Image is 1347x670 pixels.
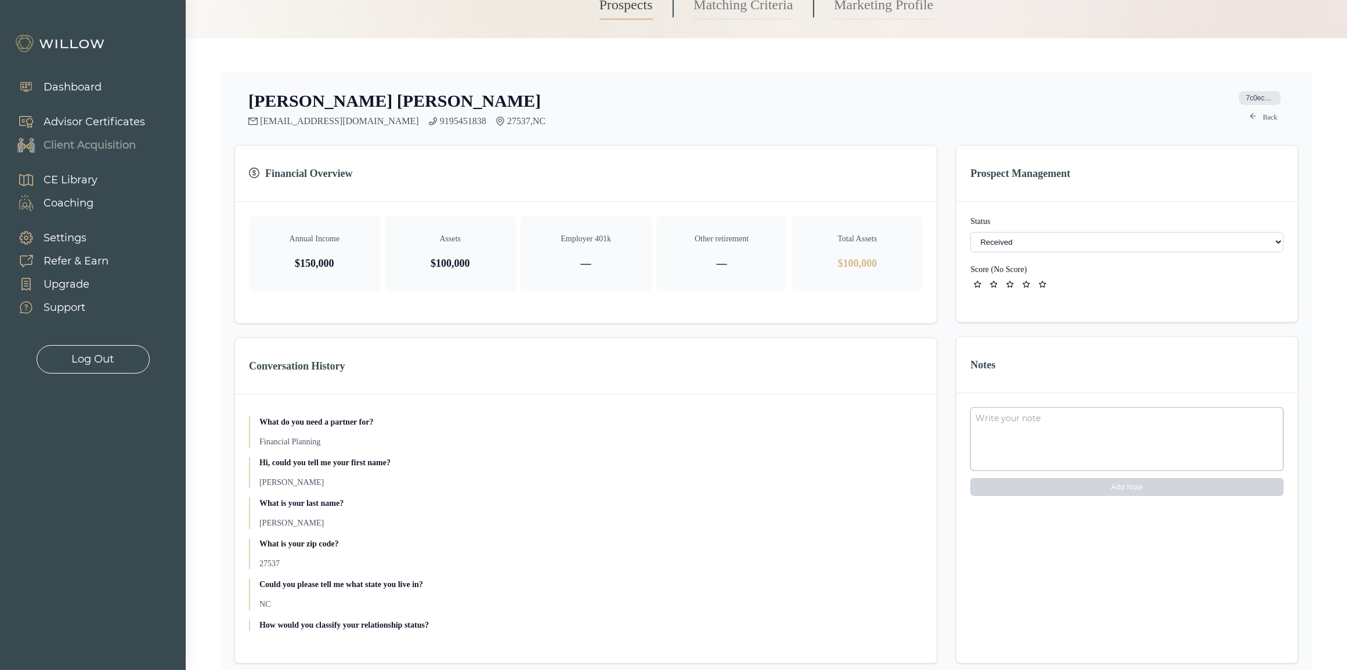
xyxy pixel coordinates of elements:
a: CE Library [6,168,97,191]
button: ID [1236,90,1284,106]
span: 27537 , NC [507,116,546,126]
a: Refer & Earn [6,249,109,273]
button: star [1003,278,1017,292]
a: Advisor Certificates [6,110,145,133]
p: Annual Income [258,233,371,245]
span: mail [248,117,258,126]
p: Employer 401k [530,233,642,245]
h3: Conversation History [249,358,923,374]
span: arrow-left [1250,113,1258,122]
a: 9195451838 [440,116,486,126]
p: Assets [394,233,507,245]
p: What do you need a partner for? [259,417,923,428]
div: CE Library [44,172,97,188]
p: — [530,255,642,271]
p: — [666,255,778,271]
p: $100,000 [801,255,913,271]
p: Hi, could you tell me your first name? [259,457,923,469]
p: Total Assets [801,233,913,245]
div: Client Acquisition [44,137,136,153]
a: Dashboard [6,75,102,99]
label: Status [970,216,1284,227]
div: Coaching [44,195,93,211]
div: Advisor Certificates [44,114,145,130]
img: Willow [15,34,107,53]
p: Could you please tell me what state you live in? [259,579,923,591]
p: Financial Planning [259,436,923,448]
a: Upgrade [6,273,109,296]
button: Add Note [970,478,1284,496]
h3: Financial Overview [249,165,923,182]
button: star [1019,278,1033,292]
p: [PERSON_NAME] [259,477,923,488]
div: Refer & Earn [44,253,109,269]
h2: [PERSON_NAME] [PERSON_NAME] [248,90,541,111]
div: Dashboard [44,79,102,95]
button: star [1035,278,1049,292]
label: Score ( No Score ) [970,265,1027,274]
p: $100,000 [394,255,507,271]
p: $150,000 [258,255,371,271]
span: phone [428,117,438,126]
div: Upgrade [44,277,89,292]
p: 27537 [259,558,923,570]
div: Settings [44,230,86,246]
p: [PERSON_NAME] [259,517,923,529]
div: Support [44,300,85,316]
h3: Notes [970,357,1284,373]
button: star [970,278,984,292]
p: NC [259,599,923,610]
h3: Prospect Management [970,165,1284,182]
p: Other retirement [666,233,778,245]
p: What is your last name? [259,498,923,509]
a: arrow-leftBack [1243,110,1284,124]
a: Client Acquisition [6,133,145,157]
a: Settings [6,226,109,249]
button: star [987,278,1001,292]
a: [EMAIL_ADDRESS][DOMAIN_NAME] [260,116,419,126]
span: environment [496,117,505,126]
a: Coaching [6,191,97,215]
p: How would you classify your relationship status? [259,620,923,631]
span: dollar [249,168,261,179]
p: What is your zip code? [259,538,923,550]
span: 7c0ec622-d60f-4b1c-bf7c-47bda7e7be3e [1239,91,1281,105]
button: ID [970,264,1027,276]
div: Log Out [72,352,114,367]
